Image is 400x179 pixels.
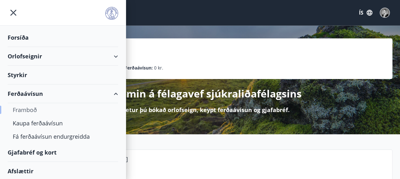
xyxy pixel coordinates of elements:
[8,7,19,18] button: menu
[125,64,153,71] p: Ferðaávísun :
[8,84,118,103] div: Ferðaávísun
[98,87,302,101] p: Velkomin á félagavef sjúkraliðafélagsins
[154,64,163,71] span: 0 kr.
[54,166,387,176] p: Kiðjaberg 2
[13,116,113,130] div: Kaupa ferðaávísun
[355,7,376,18] button: ÍS
[105,7,118,20] img: union_logo
[8,66,118,84] div: Styrkir
[380,8,389,17] img: jbSQFBSLnW8xMt9JY8km2ZNwnJWzjwKPjTAVEjyD.jpg
[110,106,290,114] p: Hér getur þú bókað orlofseign, keypt ferðaávísun og gjafabréf.
[8,143,118,162] div: Gjafabréf og kort
[8,47,118,66] div: Orlofseignir
[8,28,118,47] div: Forsíða
[13,103,113,116] div: Framboð
[13,130,113,143] div: Fá ferðaávísun endurgreidda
